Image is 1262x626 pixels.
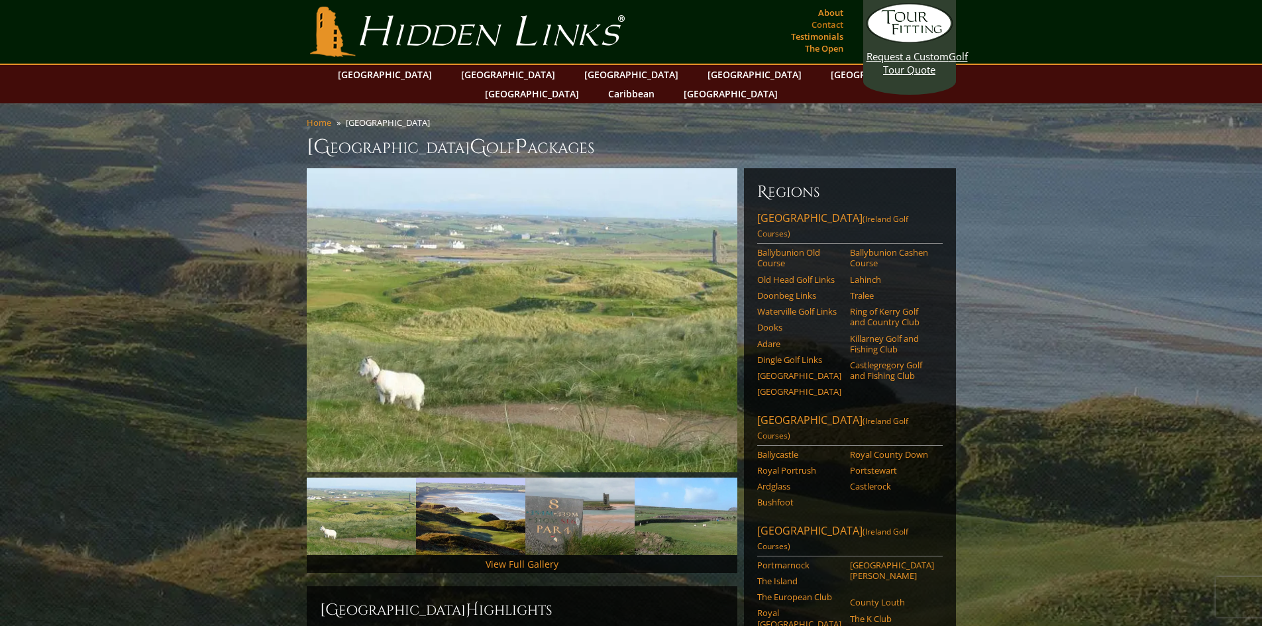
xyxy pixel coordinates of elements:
a: Portstewart [850,465,934,476]
li: [GEOGRAPHIC_DATA] [346,117,435,129]
span: H [466,600,479,621]
a: Home [307,117,331,129]
a: Old Head Golf Links [757,274,841,285]
a: Dingle Golf Links [757,354,841,365]
h1: [GEOGRAPHIC_DATA] olf ackages [307,134,956,160]
a: Dooks [757,322,841,333]
a: Castlerock [850,481,934,492]
h6: Regions [757,182,943,203]
a: [GEOGRAPHIC_DATA] [578,65,685,84]
a: Doonbeg Links [757,290,841,301]
span: (Ireland Golf Courses) [757,213,908,239]
a: [GEOGRAPHIC_DATA] [478,84,586,103]
a: View Full Gallery [486,558,558,570]
a: Tralee [850,290,934,301]
a: The K Club [850,613,934,624]
a: Lahinch [850,274,934,285]
a: [GEOGRAPHIC_DATA] [701,65,808,84]
a: [GEOGRAPHIC_DATA] [454,65,562,84]
a: Contact [808,15,847,34]
span: Request a Custom [867,50,949,63]
a: Ballybunion Old Course [757,247,841,269]
span: P [515,134,527,160]
a: Ring of Kerry Golf and Country Club [850,306,934,328]
a: Bushfoot [757,497,841,507]
a: Royal County Down [850,449,934,460]
a: [GEOGRAPHIC_DATA] [331,65,439,84]
a: Adare [757,339,841,349]
span: (Ireland Golf Courses) [757,526,908,552]
span: (Ireland Golf Courses) [757,415,908,441]
a: [GEOGRAPHIC_DATA](Ireland Golf Courses) [757,523,943,556]
a: Ballybunion Cashen Course [850,247,934,269]
a: About [815,3,847,22]
a: [GEOGRAPHIC_DATA] [824,65,931,84]
a: County Louth [850,597,934,607]
a: The European Club [757,592,841,602]
a: [GEOGRAPHIC_DATA] [757,386,841,397]
a: Waterville Golf Links [757,306,841,317]
a: [GEOGRAPHIC_DATA] [677,84,784,103]
a: Castlegregory Golf and Fishing Club [850,360,934,382]
a: Portmarnock [757,560,841,570]
a: Ardglass [757,481,841,492]
a: Testimonials [788,27,847,46]
a: Ballycastle [757,449,841,460]
a: Caribbean [602,84,661,103]
a: [GEOGRAPHIC_DATA](Ireland Golf Courses) [757,211,943,244]
a: [GEOGRAPHIC_DATA][PERSON_NAME] [850,560,934,582]
h2: [GEOGRAPHIC_DATA] ighlights [320,600,724,621]
a: Request a CustomGolf Tour Quote [867,3,953,76]
a: [GEOGRAPHIC_DATA](Ireland Golf Courses) [757,413,943,446]
a: Royal Portrush [757,465,841,476]
a: [GEOGRAPHIC_DATA] [757,370,841,381]
span: G [470,134,486,160]
a: The Island [757,576,841,586]
a: The Open [802,39,847,58]
a: Killarney Golf and Fishing Club [850,333,934,355]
